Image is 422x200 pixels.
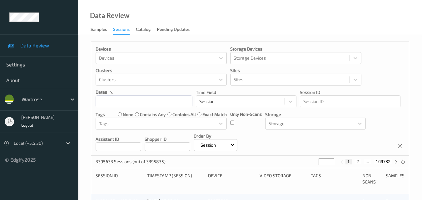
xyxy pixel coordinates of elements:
div: Data Review [90,12,129,19]
div: Timestamp (Session) [147,173,204,185]
div: Sessions [113,26,130,35]
button: 169782 [374,159,392,164]
div: Pending Updates [157,26,190,34]
p: Session ID [300,89,400,95]
div: Samples [386,173,405,185]
div: Device [208,173,255,185]
div: Video Storage [260,173,307,185]
a: Catalog [136,25,157,34]
p: Tags [96,111,105,118]
a: Pending Updates [157,25,196,34]
div: Samples [91,26,107,34]
button: 2 [355,159,361,164]
button: ... [364,159,371,164]
p: Assistant ID [96,136,141,142]
p: Clusters [96,67,227,74]
p: Devices [96,46,227,52]
p: dates [96,89,107,95]
p: 3395633 Sessions (out of 3395835) [96,159,166,165]
div: Session ID [96,173,143,185]
p: Storage [265,111,366,118]
label: exact match [202,111,227,118]
p: Sites [230,67,361,74]
p: Storage Devices [230,46,361,52]
label: none [123,111,133,118]
p: Only Non-Scans [230,111,262,117]
label: contains any [140,111,166,118]
div: Catalog [136,26,151,34]
p: Session [198,142,218,148]
p: Shopper ID [145,136,190,142]
label: contains all [172,111,196,118]
p: Time Field [196,89,296,95]
div: Tags [311,173,358,185]
p: Order By [194,133,237,139]
a: Sessions [113,25,136,35]
div: Non Scans [362,173,381,185]
button: 1 [345,159,352,164]
a: Samples [91,25,113,34]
